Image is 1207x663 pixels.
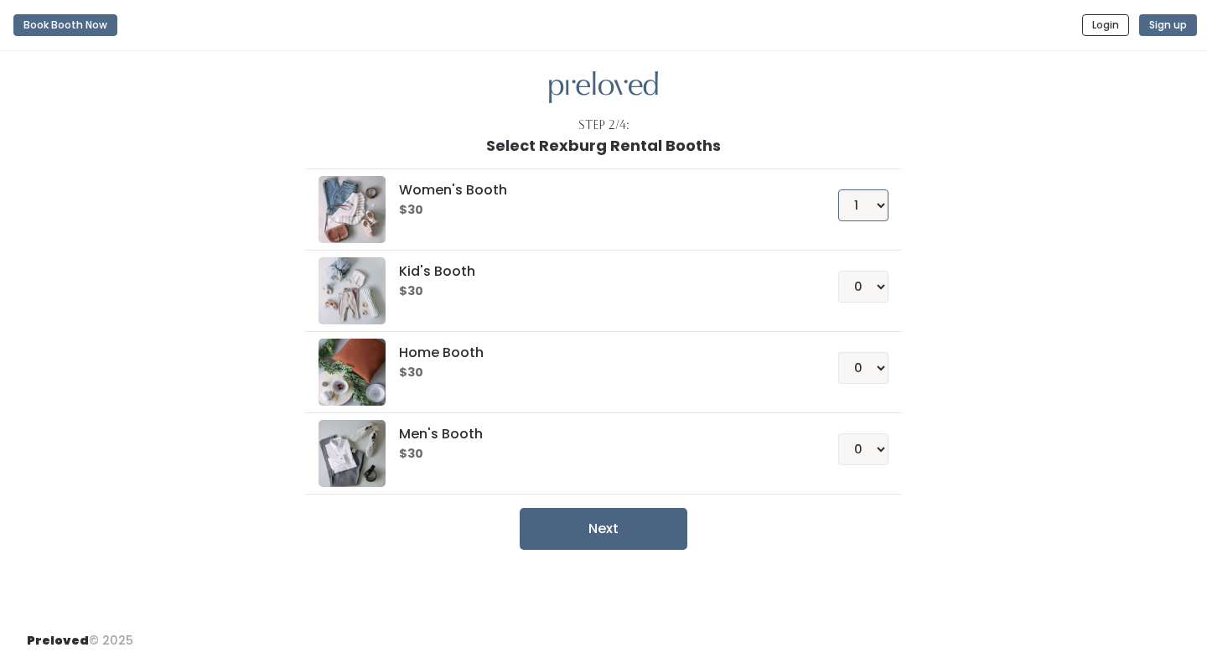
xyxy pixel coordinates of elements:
[13,14,117,36] button: Book Booth Now
[399,427,797,442] h5: Men's Booth
[13,7,117,44] a: Book Booth Now
[1082,14,1129,36] button: Login
[578,117,629,134] div: Step 2/4:
[520,508,687,550] button: Next
[399,183,797,198] h5: Women's Booth
[399,366,797,380] h6: $30
[319,339,386,406] img: preloved logo
[549,71,658,104] img: preloved logo
[319,176,386,243] img: preloved logo
[399,448,797,461] h6: $30
[399,285,797,298] h6: $30
[399,345,797,360] h5: Home Booth
[27,619,133,650] div: © 2025
[1139,14,1197,36] button: Sign up
[27,632,89,649] span: Preloved
[319,420,386,487] img: preloved logo
[486,137,721,154] h1: Select Rexburg Rental Booths
[399,264,797,279] h5: Kid's Booth
[399,204,797,217] h6: $30
[319,257,386,324] img: preloved logo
